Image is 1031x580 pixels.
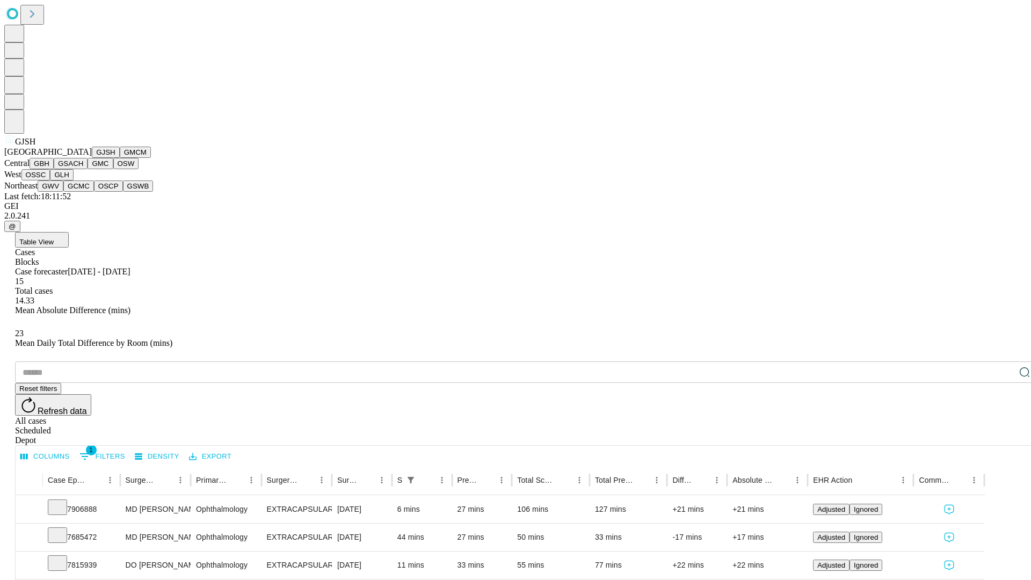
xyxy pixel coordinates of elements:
button: Adjusted [813,560,850,571]
button: Sort [359,473,374,488]
button: Table View [15,232,69,248]
div: 33 mins [595,524,662,551]
div: EXTRACAPSULAR CATARACT REMOVAL WITH [MEDICAL_DATA] [267,552,326,579]
div: Surgeon Name [126,476,157,484]
span: 23 [15,329,24,338]
div: 6 mins [397,496,447,523]
button: Menu [494,473,509,488]
div: 127 mins [595,496,662,523]
button: GSACH [54,158,88,169]
div: [DATE] [337,496,387,523]
button: Menu [709,473,724,488]
div: +21 mins [672,496,722,523]
button: Show filters [403,473,418,488]
div: MD [PERSON_NAME] [126,496,185,523]
div: Scheduled In Room Duration [397,476,402,484]
button: Ignored [850,532,882,543]
div: 7685472 [48,524,115,551]
div: Predicted In Room Duration [458,476,478,484]
span: Adjusted [817,505,845,513]
button: Sort [229,473,244,488]
span: GJSH [15,137,35,146]
button: Sort [952,473,967,488]
span: [GEOGRAPHIC_DATA] [4,147,92,156]
button: Menu [790,473,805,488]
button: Menu [374,473,389,488]
div: 77 mins [595,552,662,579]
div: [DATE] [337,524,387,551]
button: Density [132,448,182,465]
button: Sort [775,473,790,488]
button: Sort [419,473,434,488]
div: 27 mins [458,524,507,551]
div: 106 mins [517,496,584,523]
button: GMC [88,158,113,169]
div: 11 mins [397,552,447,579]
span: Ignored [854,505,878,513]
span: Total cases [15,286,53,295]
button: Ignored [850,504,882,515]
button: GSWB [123,180,154,192]
button: Menu [572,473,587,488]
span: Refresh data [38,407,87,416]
button: GCMC [63,180,94,192]
button: Sort [88,473,103,488]
div: 27 mins [458,496,507,523]
button: Sort [853,473,868,488]
div: 44 mins [397,524,447,551]
div: Surgery Name [267,476,298,484]
div: EXTRACAPSULAR CATARACT REMOVAL WITH [MEDICAL_DATA] [267,524,326,551]
div: Ophthalmology [196,524,256,551]
span: Mean Absolute Difference (mins) [15,306,130,315]
span: Ignored [854,561,878,569]
div: 33 mins [458,552,507,579]
button: GMCM [120,147,151,158]
button: Sort [299,473,314,488]
button: Menu [314,473,329,488]
button: GBH [30,158,54,169]
button: GJSH [92,147,120,158]
span: Case forecaster [15,267,68,276]
button: @ [4,221,20,232]
div: Absolute Difference [732,476,774,484]
span: Adjusted [817,561,845,569]
span: West [4,170,21,179]
button: Menu [649,473,664,488]
div: 55 mins [517,552,584,579]
button: Menu [244,473,259,488]
button: Menu [103,473,118,488]
button: OSCP [94,180,123,192]
button: Adjusted [813,532,850,543]
span: Adjusted [817,533,845,541]
button: OSW [113,158,139,169]
div: Difference [672,476,693,484]
div: Surgery Date [337,476,358,484]
span: Ignored [854,533,878,541]
button: Export [186,448,234,465]
div: Ophthalmology [196,552,256,579]
div: -17 mins [672,524,722,551]
span: Central [4,158,30,168]
div: 7815939 [48,552,115,579]
button: Reset filters [15,383,61,394]
button: Sort [694,473,709,488]
button: Menu [173,473,188,488]
button: Expand [21,501,37,519]
button: Refresh data [15,394,91,416]
div: +21 mins [732,496,802,523]
button: Sort [557,473,572,488]
button: Ignored [850,560,882,571]
div: Total Scheduled Duration [517,476,556,484]
button: Sort [158,473,173,488]
div: 50 mins [517,524,584,551]
span: @ [9,222,16,230]
button: Menu [896,473,911,488]
button: OSSC [21,169,50,180]
div: [DATE] [337,552,387,579]
button: Sort [634,473,649,488]
div: MD [PERSON_NAME] [126,524,185,551]
button: Sort [479,473,494,488]
button: Expand [21,556,37,575]
button: GWV [38,180,63,192]
span: 1 [86,445,97,455]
